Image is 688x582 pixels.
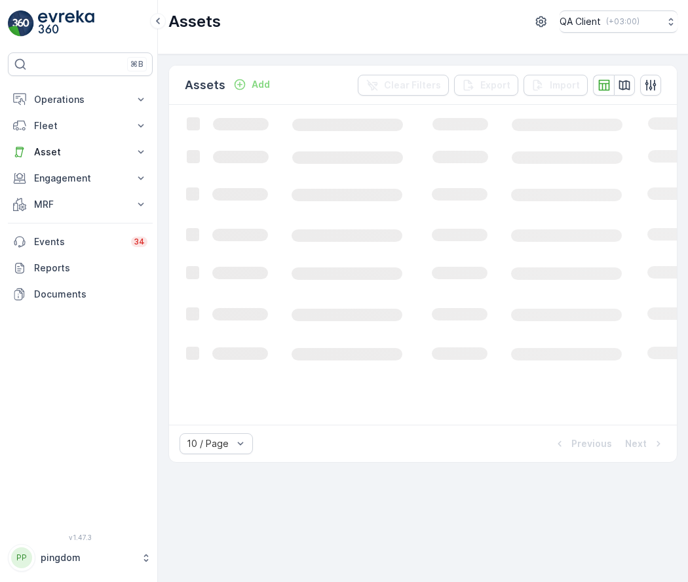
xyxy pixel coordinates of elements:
[560,10,678,33] button: QA Client(+03:00)
[384,79,441,92] p: Clear Filters
[8,113,153,139] button: Fleet
[34,93,126,106] p: Operations
[8,165,153,191] button: Engagement
[11,547,32,568] div: PP
[625,437,647,450] p: Next
[228,77,275,92] button: Add
[34,235,123,248] p: Events
[454,75,518,96] button: Export
[34,262,147,275] p: Reports
[185,76,225,94] p: Assets
[8,10,34,37] img: logo
[8,533,153,541] span: v 1.47.3
[624,436,666,452] button: Next
[8,544,153,572] button: PPpingdom
[168,11,221,32] p: Assets
[552,436,613,452] button: Previous
[34,198,126,211] p: MRF
[34,145,126,159] p: Asset
[550,79,580,92] p: Import
[8,281,153,307] a: Documents
[480,79,510,92] p: Export
[560,15,601,28] p: QA Client
[252,78,270,91] p: Add
[34,119,126,132] p: Fleet
[134,237,145,247] p: 34
[38,10,94,37] img: logo_light-DOdMpM7g.png
[41,551,134,564] p: pingdom
[524,75,588,96] button: Import
[34,172,126,185] p: Engagement
[130,59,143,69] p: ⌘B
[8,229,153,255] a: Events34
[606,16,640,27] p: ( +03:00 )
[34,288,147,301] p: Documents
[358,75,449,96] button: Clear Filters
[8,87,153,113] button: Operations
[8,255,153,281] a: Reports
[571,437,612,450] p: Previous
[8,139,153,165] button: Asset
[8,191,153,218] button: MRF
